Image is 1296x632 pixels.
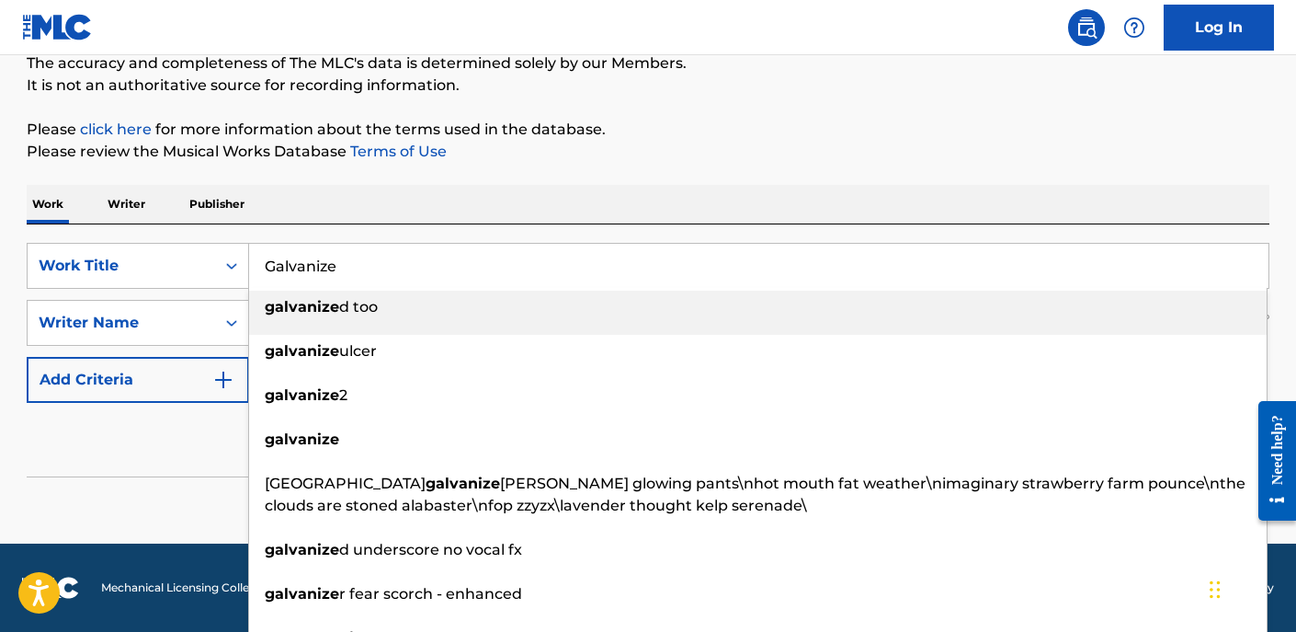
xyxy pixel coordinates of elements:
iframe: Chat Widget [1204,544,1296,632]
img: help [1123,17,1145,39]
img: MLC Logo [22,14,93,40]
strong: galvanize [265,342,339,360]
span: ulcer [339,342,377,360]
strong: galvanize [265,541,339,558]
span: Mechanical Licensing Collective © 2025 [101,580,314,596]
img: 9d2ae6d4665cec9f34b9.svg [212,369,234,391]
strong: galvanize [265,431,339,448]
strong: galvanize [265,298,339,316]
div: Writer Name [39,312,204,334]
span: [PERSON_NAME] glowing pants\nhot mouth fat weather\nimaginary strawberry farm pounce\nthe clouds ... [265,475,1245,514]
span: d underscore no vocal fx [339,541,522,558]
div: Help [1116,9,1153,46]
a: Public Search [1068,9,1105,46]
button: Add Criteria [27,357,249,403]
a: click here [80,121,152,138]
div: Work Title [39,255,204,277]
img: logo [22,577,79,599]
iframe: Resource Center [1245,386,1296,534]
a: Terms of Use [347,143,447,160]
span: 2 [339,386,347,404]
strong: galvanize [265,386,339,404]
span: d too [339,298,378,316]
strong: galvanize [265,585,339,603]
p: Please for more information about the terms used in the database. [27,119,1269,141]
p: Work [27,185,69,224]
img: search [1075,17,1097,39]
strong: galvanize [426,475,500,492]
a: Log In [1164,5,1274,51]
span: [GEOGRAPHIC_DATA] [265,475,426,492]
div: Drag [1210,562,1221,617]
p: It is not an authoritative source for recording information. [27,75,1269,97]
p: Please review the Musical Works Database [27,141,1269,163]
span: r fear scorch - enhanced [339,585,522,603]
form: Search Form [27,243,1269,477]
p: Writer [102,185,151,224]
p: The accuracy and completeness of The MLC's data is determined solely by our Members. [27,52,1269,75]
p: Publisher [184,185,250,224]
